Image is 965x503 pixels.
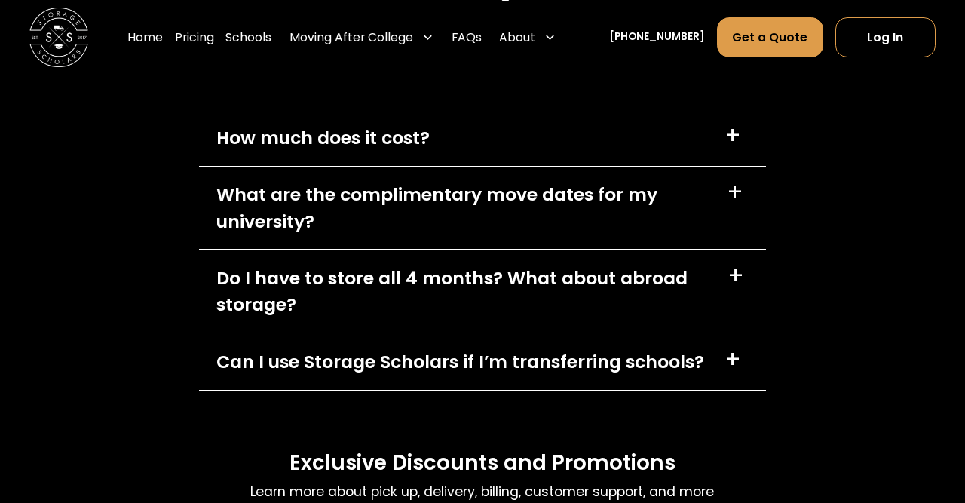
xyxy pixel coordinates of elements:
[499,28,535,46] div: About
[289,449,675,477] h3: Exclusive Discounts and Promotions
[283,17,440,58] div: Moving After College
[289,28,413,46] div: Moving After College
[452,17,482,58] a: FAQs
[225,17,271,58] a: Schools
[216,181,709,235] div: What are the complimentary move dates for my university?
[725,348,741,372] div: +
[717,17,823,57] a: Get a Quote
[127,17,163,58] a: Home
[216,348,704,375] div: Can I use Storage Scholars if I’m transferring schools?
[728,265,744,288] div: +
[29,8,88,66] img: Storage Scholars main logo
[29,8,88,66] a: home
[725,124,741,148] div: +
[216,265,709,318] div: Do I have to store all 4 months? What about abroad storage?
[494,17,562,58] div: About
[250,482,714,501] p: Learn more about pick up, delivery, billing, customer support, and more
[216,124,430,151] div: How much does it cost?
[835,17,936,57] a: Log In
[175,17,214,58] a: Pricing
[727,181,743,204] div: +
[609,29,705,45] a: [PHONE_NUMBER]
